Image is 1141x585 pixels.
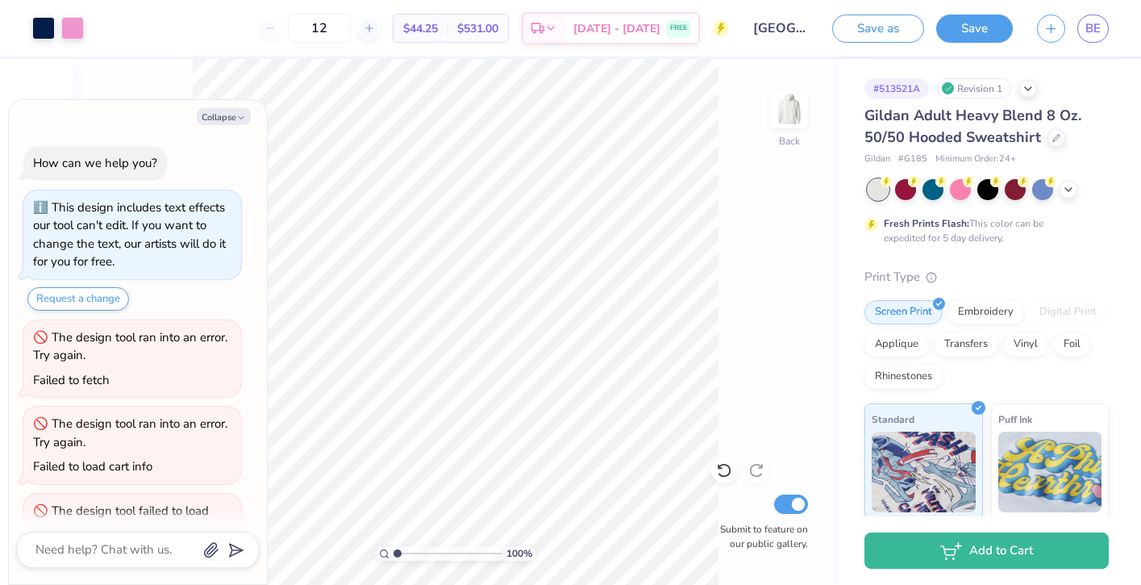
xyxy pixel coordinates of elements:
div: How can we help you? [33,155,157,171]
div: Digital Print [1029,300,1107,324]
div: # 513521A [864,78,929,98]
div: Failed to load cart info [33,458,152,474]
span: Gildan Adult Heavy Blend 8 Oz. 50/50 Hooded Sweatshirt [864,106,1081,147]
span: 100 % [506,546,532,561]
button: Add to Cart [864,533,1109,569]
input: – – [288,14,351,43]
div: This design includes text effects our tool can't edit. If you want to change the text, our artist... [33,199,226,270]
div: Screen Print [864,300,943,324]
span: FREE [670,23,687,34]
div: Applique [864,332,929,357]
div: Vinyl [1003,332,1048,357]
label: Submit to feature on our public gallery. [711,522,808,551]
div: Back [779,134,800,148]
div: Revision 1 [937,78,1011,98]
span: # G185 [898,153,927,166]
div: Foil [1053,332,1091,357]
span: Minimum Order: 24 + [935,153,1016,166]
button: Save [936,15,1013,43]
span: $44.25 [403,20,438,37]
img: Back [773,94,806,126]
span: Puff Ink [998,411,1032,428]
div: This color can be expedited for 5 day delivery. [884,216,1082,245]
div: Rhinestones [864,365,943,389]
button: Request a change [27,287,129,311]
strong: Fresh Prints Flash: [884,217,969,230]
img: Standard [872,432,976,512]
a: BE [1077,15,1109,43]
div: Failed to fetch [33,372,110,388]
button: Save as [832,15,924,43]
img: Puff Ink [998,432,1102,512]
input: Untitled Design [741,12,820,44]
div: The design tool ran into an error. Try again. [33,416,227,450]
span: BE [1085,19,1101,38]
div: The design tool failed to load some fonts. Try reopening your design to fix the issue. [33,503,209,555]
span: $531.00 [457,20,498,37]
span: Standard [872,411,914,428]
button: Collapse [197,108,251,125]
div: Embroidery [947,300,1024,324]
span: [DATE] - [DATE] [573,20,660,37]
span: Gildan [864,153,890,166]
div: Print Type [864,268,1109,286]
div: The design tool ran into an error. Try again. [33,329,227,364]
div: Transfers [934,332,998,357]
